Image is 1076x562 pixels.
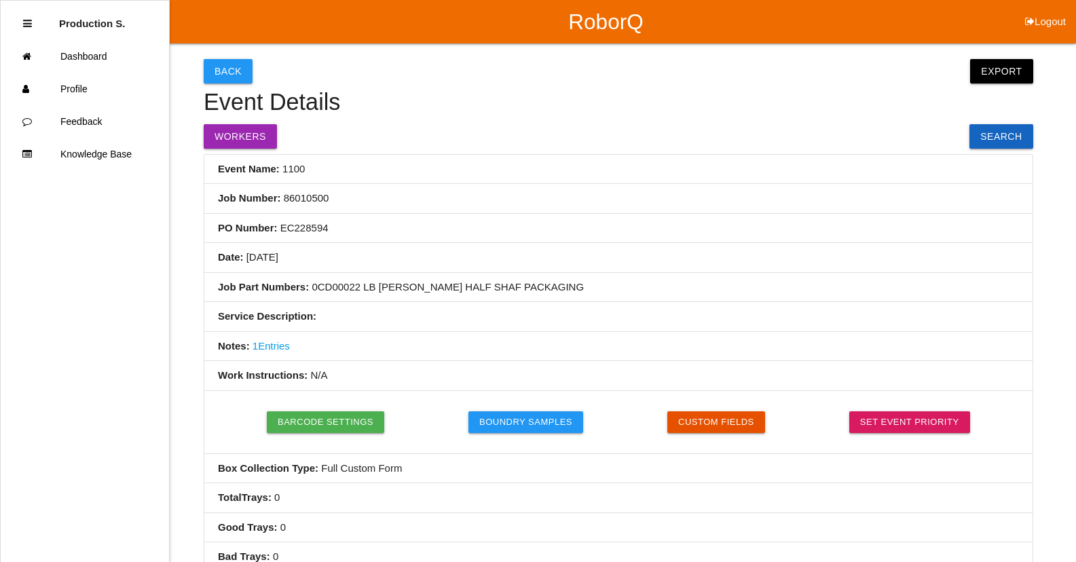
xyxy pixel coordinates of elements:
[468,411,583,433] button: Boundry Samples
[204,243,1033,273] li: [DATE]
[59,7,126,29] p: Production Shifts
[218,163,280,174] b: Event Name:
[970,59,1033,83] button: Export
[253,340,290,352] a: 1Entries
[204,454,1033,484] li: Full Custom Form
[204,59,253,83] button: Back
[218,281,309,293] b: Job Part Numbers:
[1,73,169,105] a: Profile
[204,214,1033,244] li: EC228594
[218,340,250,352] b: Notes:
[267,411,384,433] button: Barcode Settings
[1,105,169,138] a: Feedback
[218,251,244,263] b: Date:
[667,411,765,433] button: Custom Fields
[218,462,318,474] b: Box Collection Type:
[969,124,1033,149] a: Search
[1,138,169,170] a: Knowledge Base
[218,491,272,503] b: Total Trays :
[218,192,281,204] b: Job Number:
[218,550,270,562] b: Bad Trays :
[204,361,1033,391] li: N/A
[218,222,278,233] b: PO Number:
[204,184,1033,214] li: 86010500
[204,124,277,149] button: Workers
[204,483,1033,513] li: 0
[204,513,1033,543] li: 0
[218,310,316,322] b: Service Description:
[849,411,970,433] a: Set Event Priority
[1,40,169,73] a: Dashboard
[23,7,32,40] div: Close
[218,521,278,533] b: Good Trays :
[204,273,1033,303] li: 0CD00022 LB [PERSON_NAME] HALF SHAF PACKAGING
[218,369,308,381] b: Work Instructions:
[204,90,1033,115] h4: Event Details
[204,155,1033,185] li: 1100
